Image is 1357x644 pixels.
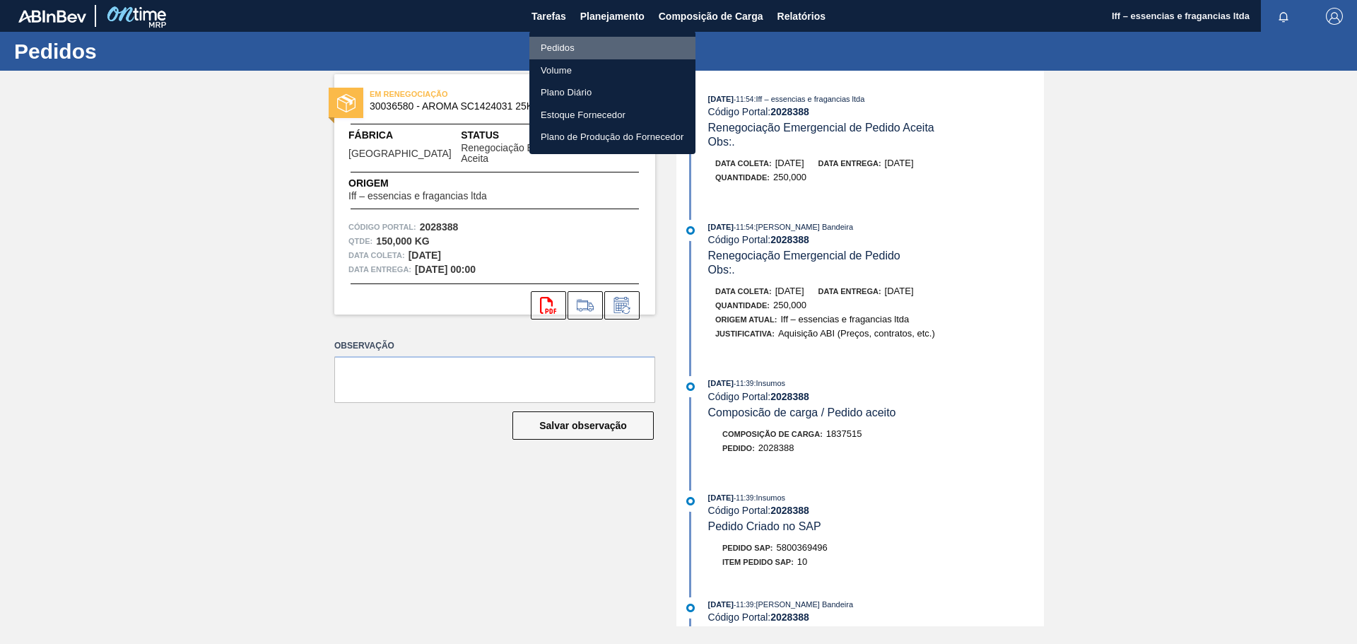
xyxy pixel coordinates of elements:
a: Estoque Fornecedor [529,104,695,127]
a: Volume [529,59,695,82]
a: Plano de Produção do Fornecedor [529,126,695,148]
a: Plano Diário [529,81,695,104]
a: Pedidos [529,37,695,59]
